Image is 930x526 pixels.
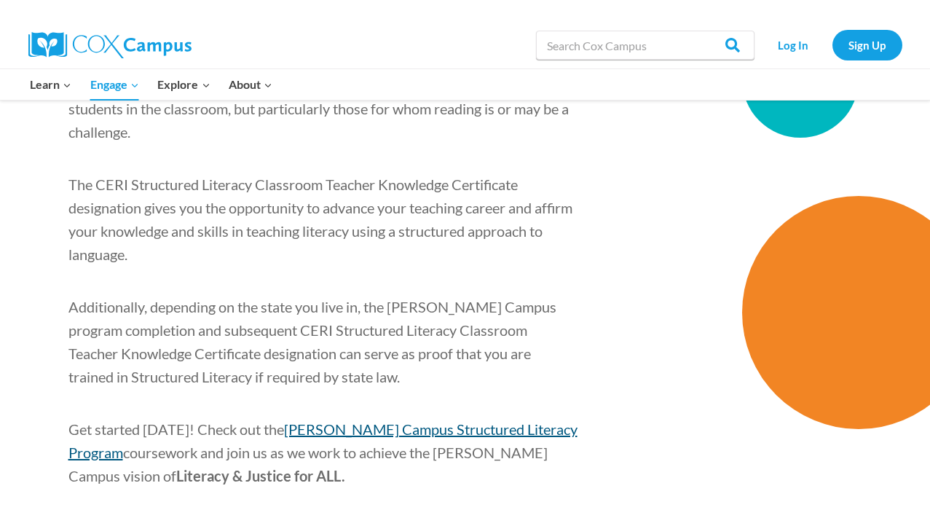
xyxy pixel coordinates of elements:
[68,298,556,385] span: Additionally, depending on the state you live in, the [PERSON_NAME] Campus program completion and...
[28,32,192,58] img: Cox Campus
[536,31,754,60] input: Search Cox Campus
[68,176,572,263] span: The CERI Structured Literacy Classroom Teacher Knowledge Certificate designation gives you the op...
[21,69,82,100] button: Child menu of Learn
[219,69,282,100] button: Child menu of About
[832,30,902,60] a: Sign Up
[762,30,902,60] nav: Secondary Navigation
[762,30,825,60] a: Log In
[149,69,220,100] button: Child menu of Explore
[176,467,345,484] span: Literacy & Justice for ALL.
[68,444,548,484] span: coursework and join us as we work to achieve the [PERSON_NAME] Campus vision of
[21,69,282,100] nav: Primary Navigation
[68,420,284,438] span: Get started [DATE]! Check out the
[68,420,578,461] a: [PERSON_NAME] Campus Structured Literacy Program
[81,69,149,100] button: Child menu of Engage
